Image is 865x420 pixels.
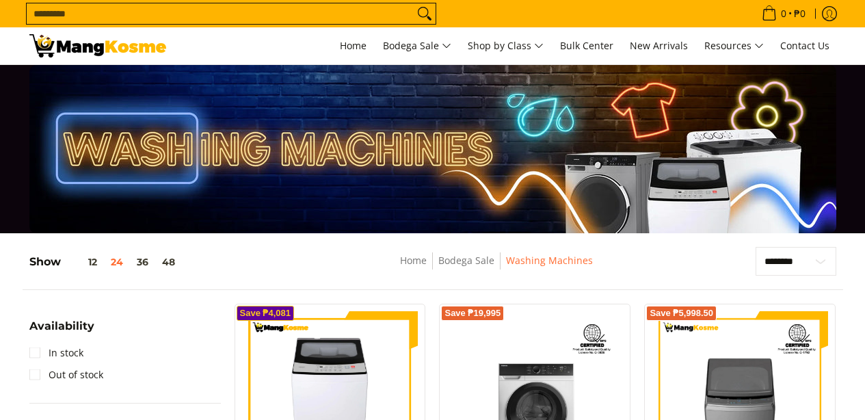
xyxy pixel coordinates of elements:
a: New Arrivals [623,27,695,64]
a: In stock [29,342,83,364]
a: Bulk Center [553,27,620,64]
a: Out of stock [29,364,103,386]
a: Resources [697,27,771,64]
a: Bodega Sale [376,27,458,64]
span: • [758,6,810,21]
nav: Main Menu [180,27,836,64]
img: Washing Machines l Mang Kosme: Home Appliances Warehouse Sale Partner [29,34,166,57]
span: 0 [779,9,788,18]
button: 24 [104,257,130,267]
a: Shop by Class [461,27,550,64]
span: Bulk Center [560,39,613,52]
a: Bodega Sale [438,254,494,267]
a: Home [400,254,427,267]
span: Availability [29,321,94,332]
span: Resources [704,38,764,55]
span: New Arrivals [630,39,688,52]
span: Home [340,39,367,52]
button: 12 [61,257,104,267]
a: Home [333,27,373,64]
button: 48 [155,257,182,267]
span: Shop by Class [468,38,544,55]
span: Bodega Sale [383,38,451,55]
span: Save ₱19,995 [444,309,501,317]
span: Save ₱5,998.50 [650,309,713,317]
a: Washing Machines [506,254,593,267]
nav: Breadcrumbs [300,252,692,283]
span: Save ₱4,081 [240,309,291,317]
a: Contact Us [773,27,836,64]
summary: Open [29,321,94,342]
h5: Show [29,255,182,269]
button: 36 [130,257,155,267]
button: Search [414,3,436,24]
span: ₱0 [792,9,808,18]
span: Contact Us [780,39,829,52]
